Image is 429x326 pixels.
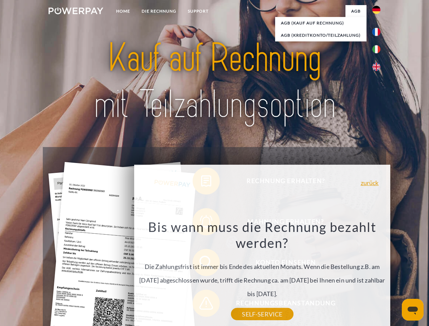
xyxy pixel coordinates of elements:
[182,5,214,17] a: SUPPORT
[372,63,380,71] img: en
[372,6,380,14] img: de
[138,219,386,314] div: Die Zahlungsfrist ist immer bis Ende des aktuellen Monats. Wenn die Bestellung z.B. am [DATE] abg...
[345,5,367,17] a: agb
[110,5,136,17] a: Home
[275,29,367,41] a: AGB (Kreditkonto/Teilzahlung)
[275,17,367,29] a: AGB (Kauf auf Rechnung)
[138,219,386,251] h3: Bis wann muss die Rechnung bezahlt werden?
[372,45,380,53] img: it
[361,180,379,186] a: zurück
[49,7,103,14] img: logo-powerpay-white.svg
[372,28,380,36] img: fr
[402,299,424,321] iframe: Schaltfläche zum Öffnen des Messaging-Fensters
[136,5,182,17] a: DIE RECHNUNG
[65,33,364,130] img: title-powerpay_de.svg
[231,308,293,320] a: SELF-SERVICE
